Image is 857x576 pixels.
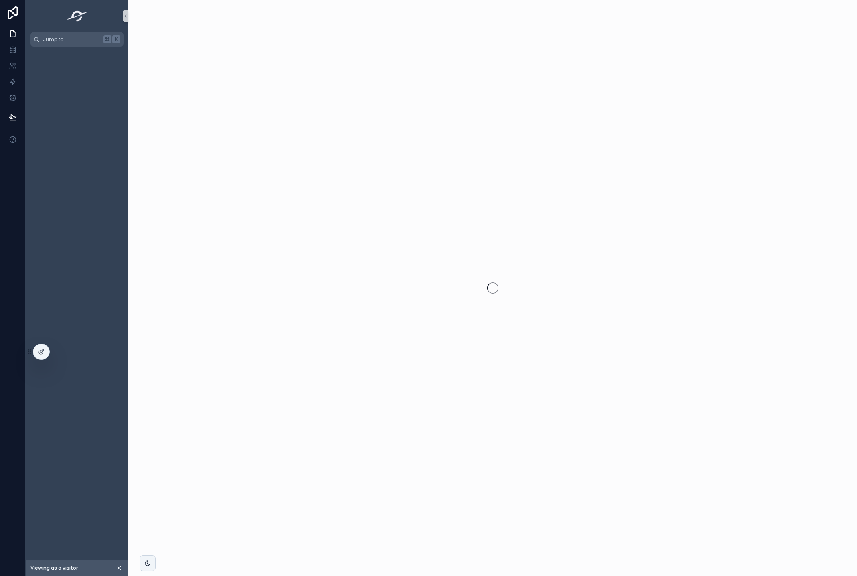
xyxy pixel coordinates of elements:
span: Viewing as a visitor [30,565,78,571]
span: Jump to... [43,36,100,43]
span: K [113,36,120,43]
div: scrollable content [26,47,128,61]
img: App logo [65,10,90,22]
button: Jump to...K [30,32,124,47]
